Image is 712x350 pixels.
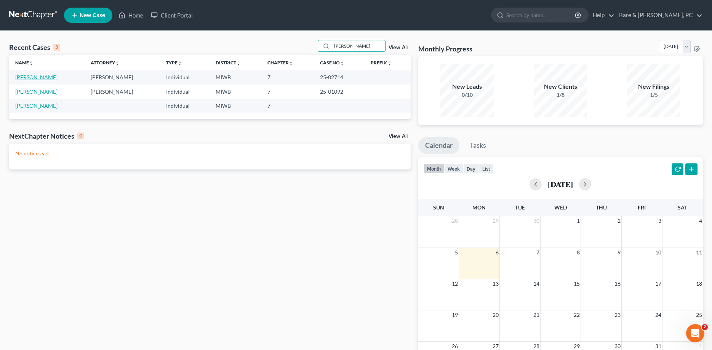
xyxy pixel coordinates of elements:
[702,324,708,330] span: 2
[160,85,210,99] td: Individual
[85,85,160,99] td: [PERSON_NAME]
[492,216,499,225] span: 29
[15,74,58,80] a: [PERSON_NAME]
[533,279,540,288] span: 14
[678,204,687,211] span: Sat
[289,61,293,66] i: unfold_more
[536,248,540,257] span: 7
[320,60,344,66] a: Case Nounfold_more
[472,204,486,211] span: Mon
[451,279,459,288] span: 12
[261,70,314,84] td: 7
[389,134,408,139] a: View All
[695,279,703,288] span: 18
[614,279,621,288] span: 16
[492,279,499,288] span: 13
[638,204,646,211] span: Fri
[166,60,182,66] a: Typeunfold_more
[573,310,581,320] span: 22
[267,60,293,66] a: Chapterunfold_more
[515,204,525,211] span: Tue
[654,310,662,320] span: 24
[85,70,160,84] td: [PERSON_NAME]
[695,248,703,257] span: 11
[444,163,463,174] button: week
[9,43,60,52] div: Recent Cases
[658,216,662,225] span: 3
[80,13,105,18] span: New Case
[614,310,621,320] span: 23
[389,45,408,50] a: View All
[115,8,147,22] a: Home
[533,216,540,225] span: 30
[440,91,494,99] div: 0/10
[178,61,182,66] i: unfold_more
[15,150,405,157] p: No notices yet!
[451,216,459,225] span: 28
[15,88,58,95] a: [PERSON_NAME]
[479,163,493,174] button: list
[15,60,34,66] a: Nameunfold_more
[463,137,493,154] a: Tasks
[654,279,662,288] span: 17
[77,133,84,139] div: 0
[495,248,499,257] span: 6
[506,8,576,22] input: Search by name...
[627,91,680,99] div: 1/5
[440,82,494,91] div: New Leads
[147,8,197,22] a: Client Portal
[210,99,261,113] td: MIWB
[576,216,581,225] span: 1
[371,60,392,66] a: Prefixunfold_more
[210,85,261,99] td: MIWB
[548,180,573,188] h2: [DATE]
[596,204,607,211] span: Thu
[534,82,587,91] div: New Clients
[53,44,60,51] div: 3
[160,70,210,84] td: Individual
[451,310,459,320] span: 19
[534,91,587,99] div: 1/8
[627,82,680,91] div: New Filings
[340,61,344,66] i: unfold_more
[554,204,567,211] span: Wed
[314,70,365,84] td: 25-02714
[576,248,581,257] span: 8
[533,310,540,320] span: 21
[589,8,614,22] a: Help
[492,310,499,320] span: 20
[115,61,120,66] i: unfold_more
[91,60,120,66] a: Attorneyunfold_more
[573,279,581,288] span: 15
[29,61,34,66] i: unfold_more
[15,102,58,109] a: [PERSON_NAME]
[463,163,479,174] button: day
[424,163,444,174] button: month
[418,137,459,154] a: Calendar
[314,85,365,99] td: 25-01092
[261,85,314,99] td: 7
[433,204,444,211] span: Sun
[160,99,210,113] td: Individual
[617,248,621,257] span: 9
[418,44,472,53] h3: Monthly Progress
[332,40,385,51] input: Search by name...
[9,131,84,141] div: NextChapter Notices
[617,216,621,225] span: 2
[686,324,704,342] iframe: Intercom live chat
[236,61,241,66] i: unfold_more
[454,248,459,257] span: 5
[216,60,241,66] a: Districtunfold_more
[654,248,662,257] span: 10
[615,8,702,22] a: Bare & [PERSON_NAME], PC
[698,216,703,225] span: 4
[695,310,703,320] span: 25
[261,99,314,113] td: 7
[210,70,261,84] td: MIWB
[387,61,392,66] i: unfold_more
